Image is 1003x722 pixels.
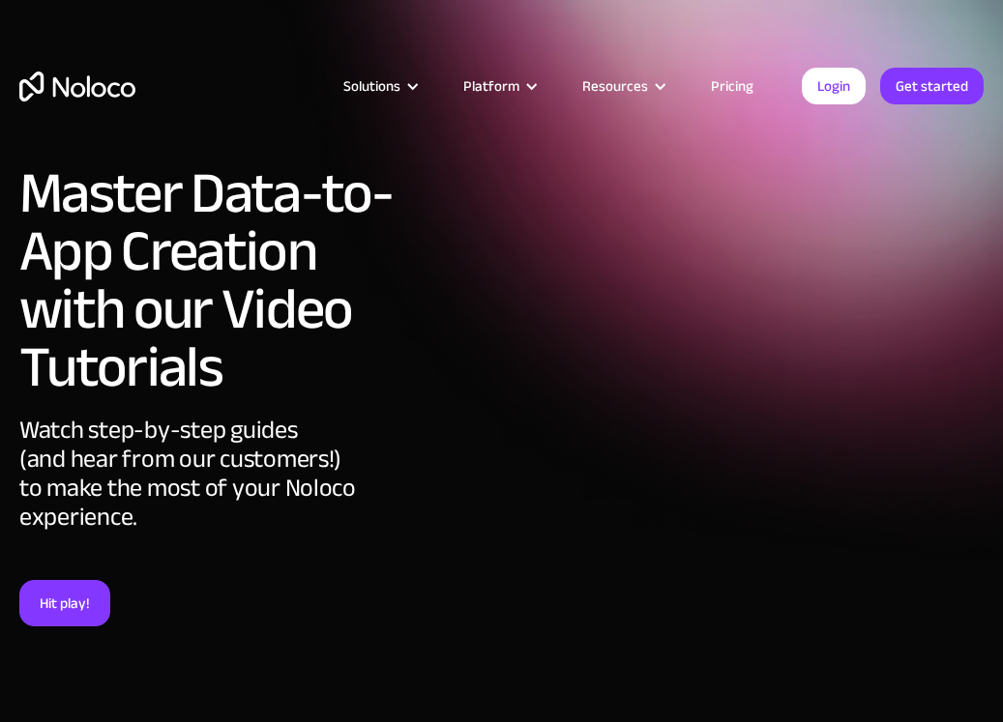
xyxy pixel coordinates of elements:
a: Hit play! [19,580,110,626]
a: Login [802,68,866,104]
div: Platform [439,73,558,99]
a: Get started [880,68,984,104]
div: Watch step-by-step guides (and hear from our customers!) to make the most of your Noloco experience. [19,416,410,580]
div: Platform [463,73,519,99]
a: Pricing [687,73,778,99]
h1: Master Data-to-App Creation with our Video Tutorials [19,164,410,396]
iframe: Introduction to Noloco ┃No Code App Builder┃Create Custom Business Tools Without Code┃ [429,240,984,551]
div: Solutions [319,73,439,99]
div: Solutions [343,73,400,99]
div: Resources [558,73,687,99]
div: Resources [582,73,648,99]
a: home [19,72,135,101]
